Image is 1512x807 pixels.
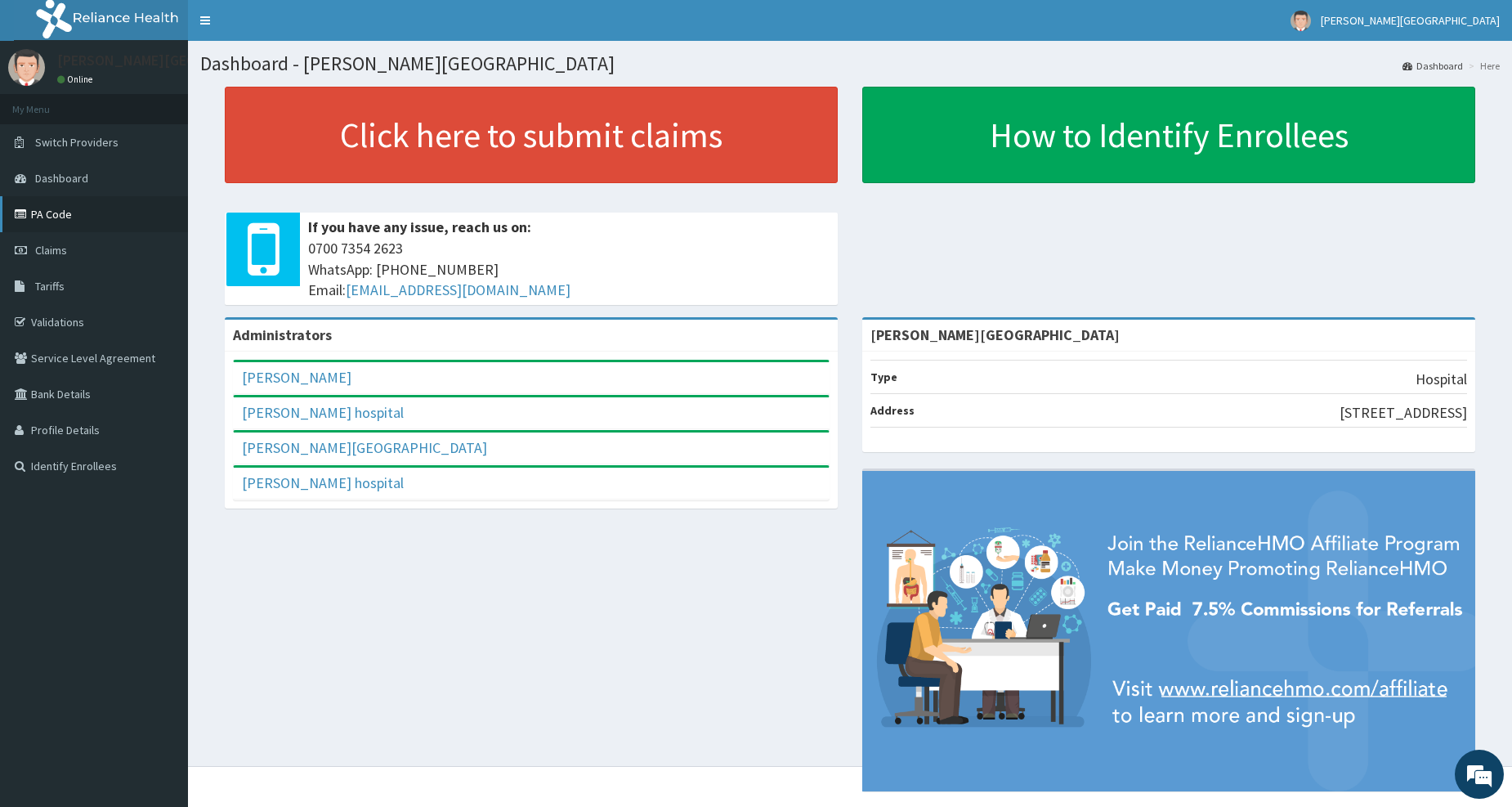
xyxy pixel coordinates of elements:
a: Dashboard [1402,59,1463,73]
img: User Image [1291,11,1311,31]
a: [PERSON_NAME] [242,368,351,387]
p: [STREET_ADDRESS] [1340,402,1467,424]
a: Online [57,74,96,85]
b: Address [870,403,915,418]
a: [PERSON_NAME][GEOGRAPHIC_DATA] [242,438,487,457]
span: Dashboard [35,171,88,186]
img: d_794563401_company_1708531726252_794563401 [30,82,66,123]
span: We're online! [95,206,226,371]
span: 0700 7354 2623 WhatsApp: [PHONE_NUMBER] Email: [308,238,830,301]
img: provider-team-banner.png [862,471,1475,792]
div: Minimize live chat window [268,8,307,47]
span: [PERSON_NAME][GEOGRAPHIC_DATA] [1321,13,1500,28]
span: Claims [35,243,67,258]
a: How to Identify Enrollees [862,87,1475,183]
h1: Dashboard - [PERSON_NAME][GEOGRAPHIC_DATA] [200,53,1500,74]
a: [EMAIL_ADDRESS][DOMAIN_NAME] [346,280,570,299]
li: Here [1465,59,1500,73]
span: Tariffs [35,279,65,294]
strong: [PERSON_NAME][GEOGRAPHIC_DATA] [870,325,1120,344]
a: [PERSON_NAME] hospital [242,403,404,422]
img: User Image [8,49,45,86]
a: Click here to submit claims [225,87,838,183]
span: Switch Providers [35,135,119,150]
textarea: Type your message and hit 'Enter' [8,446,311,504]
p: Hospital [1416,369,1467,390]
div: Chat with us now [85,92,275,113]
p: [PERSON_NAME][GEOGRAPHIC_DATA] [57,53,299,68]
a: [PERSON_NAME] hospital [242,473,404,492]
b: If you have any issue, reach us on: [308,217,531,236]
b: Type [870,370,897,384]
b: Administrators [233,325,332,344]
